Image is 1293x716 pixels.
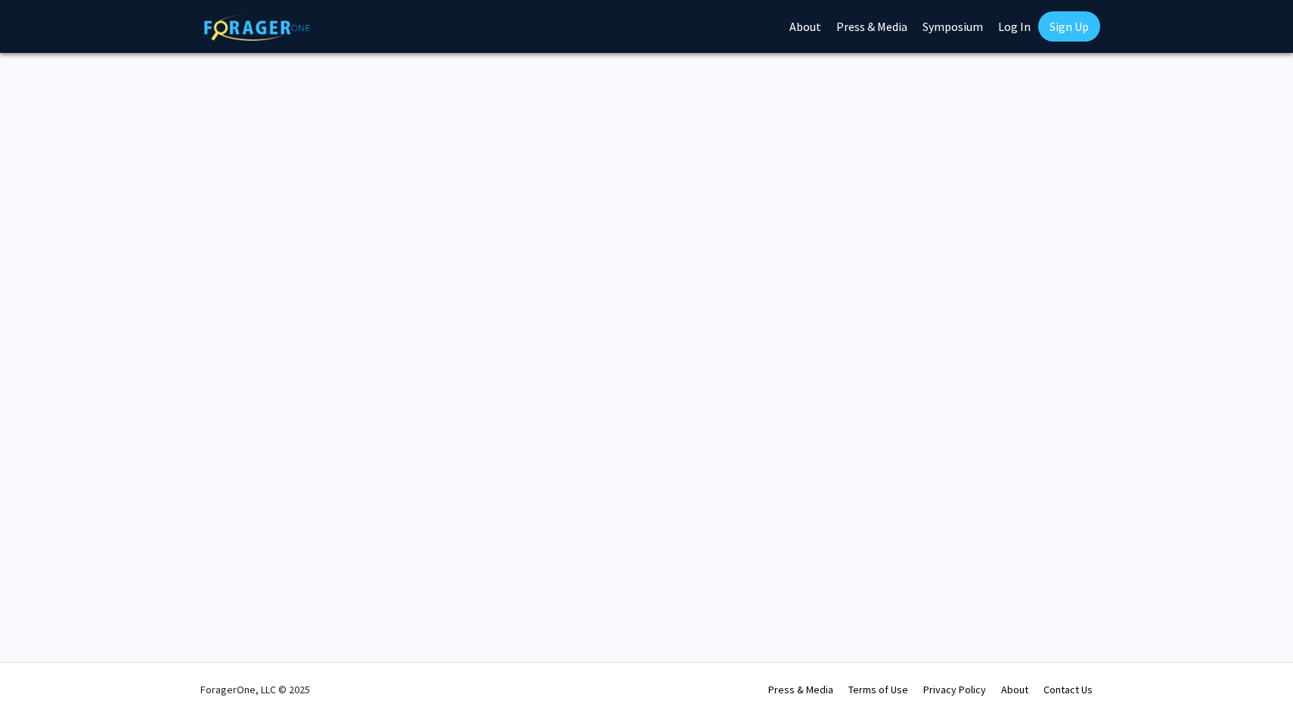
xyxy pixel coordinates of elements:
img: ForagerOne Logo [204,14,310,41]
a: Privacy Policy [923,683,986,696]
a: Terms of Use [848,683,908,696]
a: About [1001,683,1028,696]
a: Contact Us [1043,683,1093,696]
div: ForagerOne, LLC © 2025 [200,663,310,716]
a: Press & Media [768,683,833,696]
a: Sign Up [1038,11,1100,42]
